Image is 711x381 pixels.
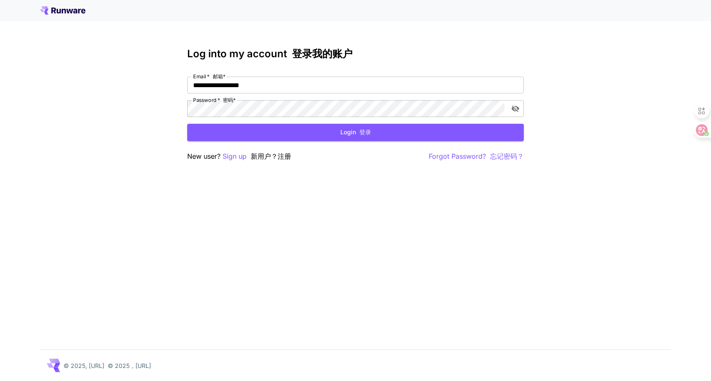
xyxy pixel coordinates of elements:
[292,48,353,60] font: 登录我的账户
[429,151,524,162] button: Forgot Password? 忘记密码？
[187,48,524,60] h3: Log into my account
[251,152,291,160] font: 新用户？注册
[193,73,226,80] label: Email
[193,96,236,104] label: Password
[429,151,524,162] p: Forgot Password?
[359,128,371,136] font: 登录
[64,361,151,370] p: © 2025, [URL]
[490,152,524,160] font: 忘记密码？
[108,362,151,369] font: © 2025，[URL]
[187,124,524,141] button: Login 登录
[223,151,247,162] button: Sign up
[508,101,523,116] button: toggle password visibility
[187,151,291,162] p: New user?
